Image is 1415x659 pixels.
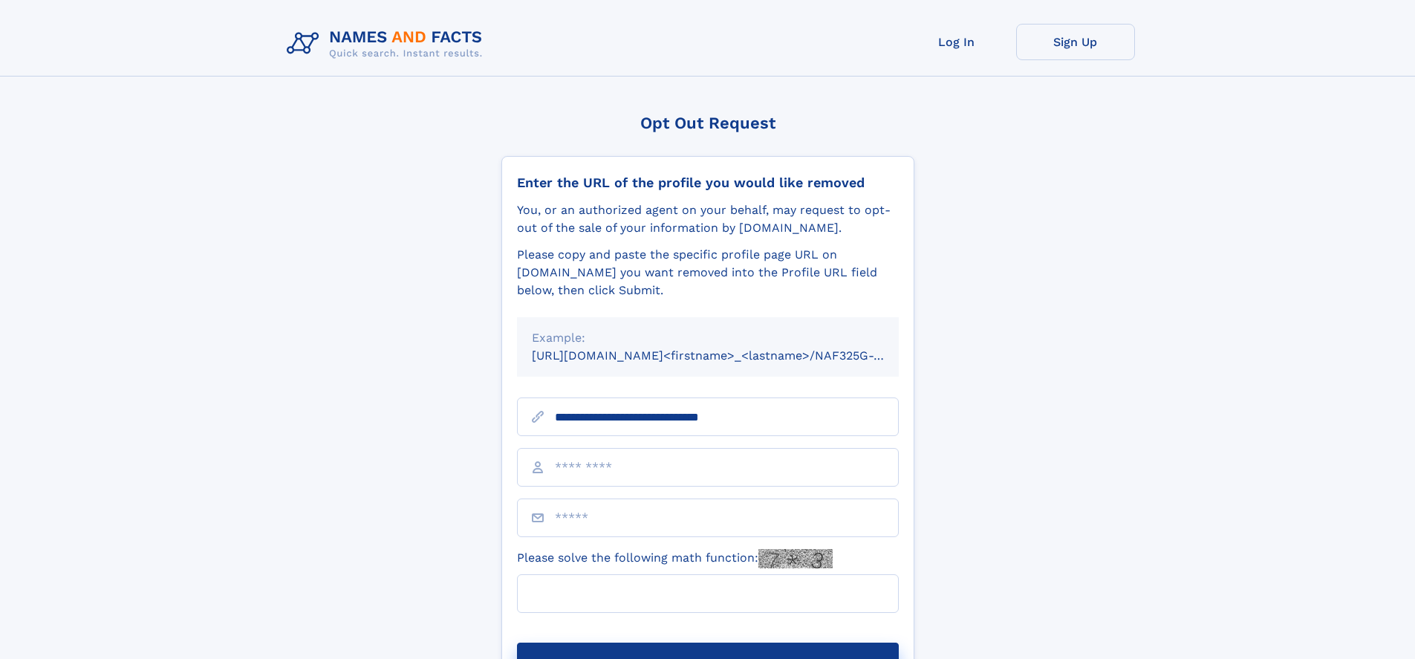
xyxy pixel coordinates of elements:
small: [URL][DOMAIN_NAME]<firstname>_<lastname>/NAF325G-xxxxxxxx [532,348,927,363]
div: You, or an authorized agent on your behalf, may request to opt-out of the sale of your informatio... [517,201,899,237]
a: Sign Up [1016,24,1135,60]
div: Enter the URL of the profile you would like removed [517,175,899,191]
label: Please solve the following math function: [517,549,833,568]
div: Example: [532,329,884,347]
img: Logo Names and Facts [281,24,495,64]
div: Opt Out Request [501,114,914,132]
div: Please copy and paste the specific profile page URL on [DOMAIN_NAME] you want removed into the Pr... [517,246,899,299]
a: Log In [897,24,1016,60]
